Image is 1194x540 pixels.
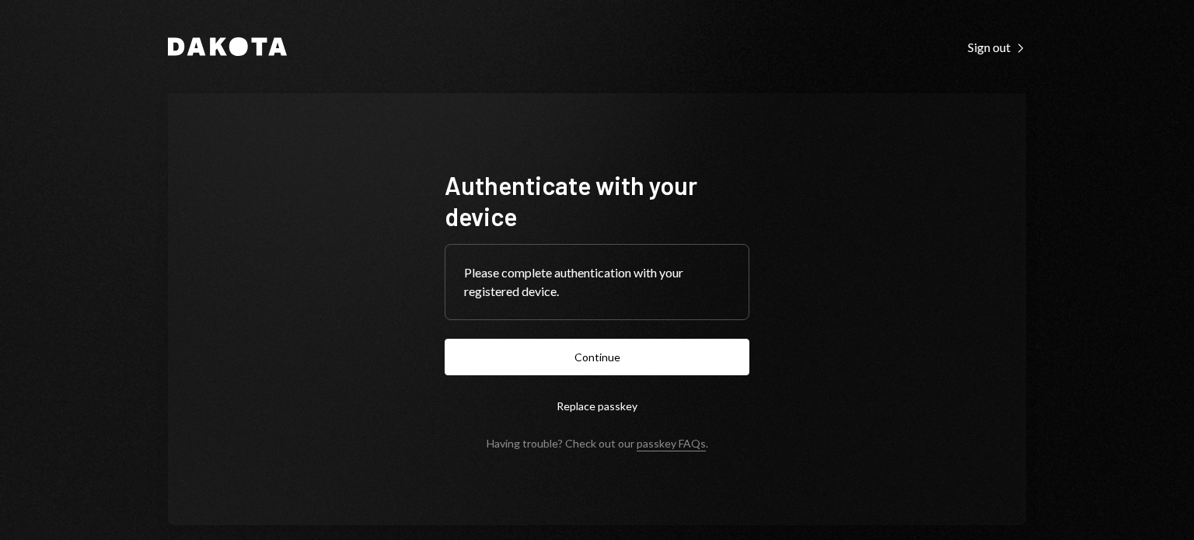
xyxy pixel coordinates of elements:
button: Replace passkey [445,388,749,424]
a: passkey FAQs [637,437,706,451]
h1: Authenticate with your device [445,169,749,232]
a: Sign out [968,38,1026,55]
button: Continue [445,339,749,375]
div: Having trouble? Check out our . [487,437,708,450]
div: Please complete authentication with your registered device. [464,263,730,301]
div: Sign out [968,40,1026,55]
